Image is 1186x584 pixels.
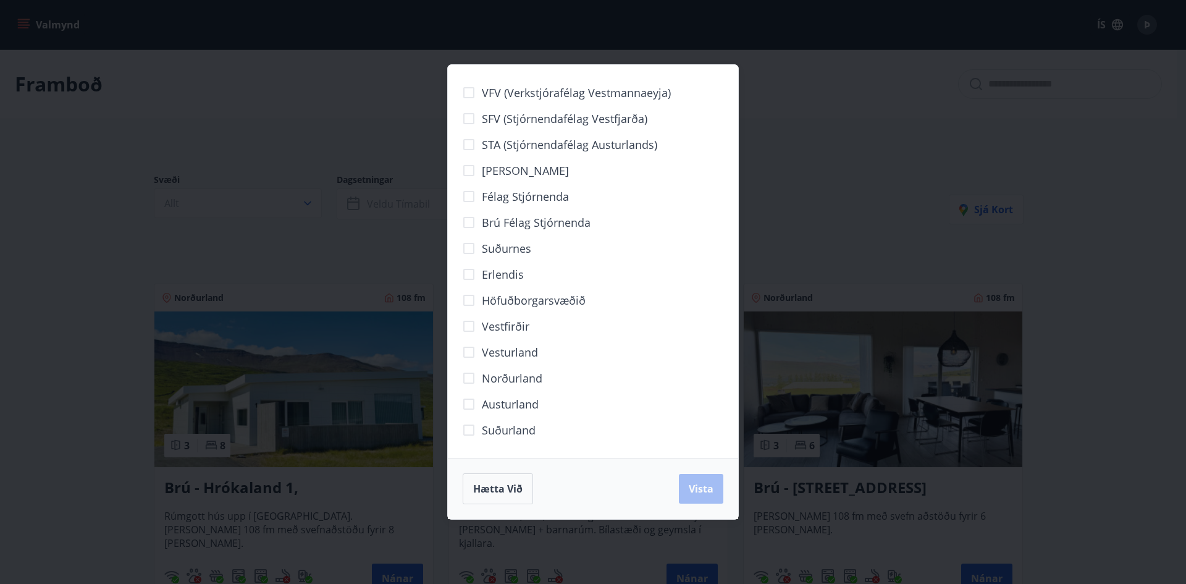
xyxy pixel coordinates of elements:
[482,137,657,153] span: STA (Stjórnendafélag Austurlands)
[482,344,538,360] span: Vesturland
[482,214,591,231] span: Brú félag stjórnenda
[482,85,671,101] span: VFV (Verkstjórafélag Vestmannaeyja)
[482,163,569,179] span: [PERSON_NAME]
[482,370,542,386] span: Norðurland
[473,482,523,496] span: Hætta við
[482,396,539,412] span: Austurland
[482,111,647,127] span: SFV (Stjórnendafélag Vestfjarða)
[482,422,536,438] span: Suðurland
[463,473,533,504] button: Hætta við
[482,318,529,334] span: Vestfirðir
[482,240,531,256] span: Suðurnes
[482,188,569,205] span: Félag stjórnenda
[482,292,586,308] span: Höfuðborgarsvæðið
[482,266,524,282] span: Erlendis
